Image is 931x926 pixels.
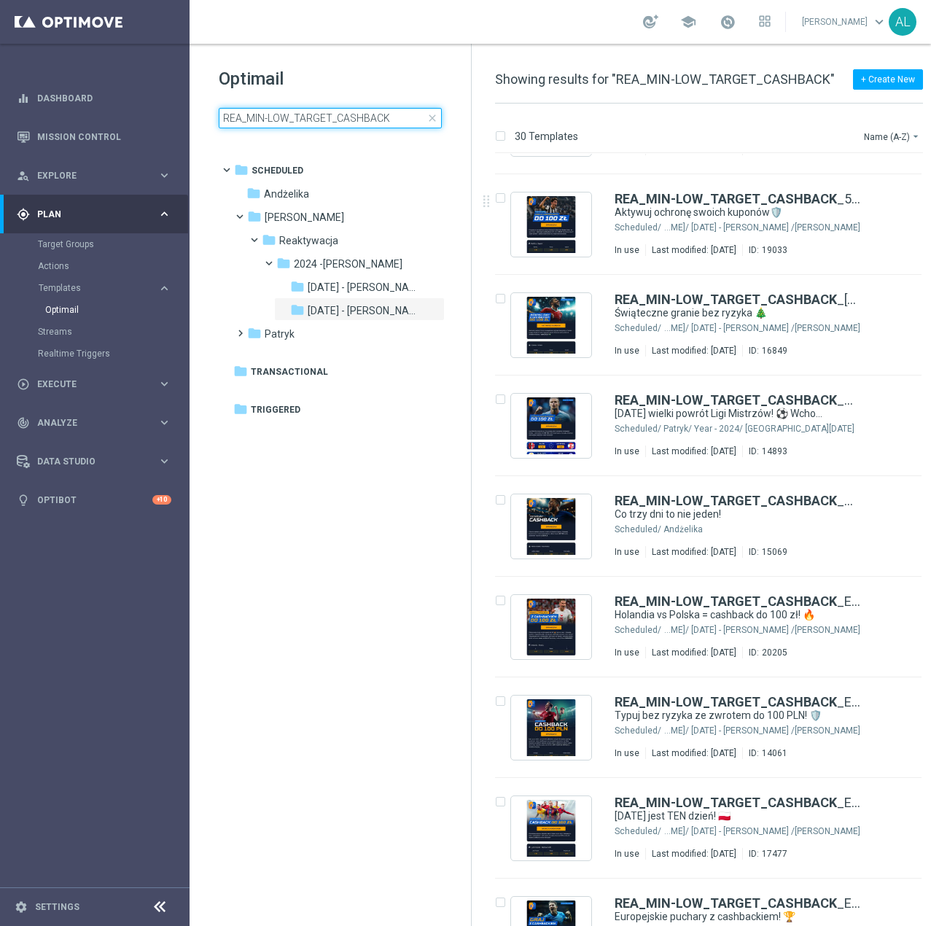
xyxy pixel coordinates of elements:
div: 17477 [762,848,787,860]
span: Reaktywacja [279,234,338,247]
i: folder [262,233,276,247]
span: 2024 -Antoni [294,257,402,271]
a: Optibot [37,480,152,519]
span: Scheduled [252,164,303,177]
div: 20205 [762,647,787,658]
div: In use [615,446,639,457]
button: gps_fixed Plan keyboard_arrow_right [16,209,172,220]
i: person_search [17,169,30,182]
a: [PERSON_NAME]keyboard_arrow_down [800,11,889,33]
img: 14893.jpeg [515,397,588,454]
button: play_circle_outline Execute keyboard_arrow_right [16,378,172,390]
span: Patryk [265,327,295,341]
div: Last modified: [DATE] [646,446,742,457]
div: Scheduled/ [615,524,661,535]
button: lightbulb Optibot +10 [16,494,172,506]
span: Antoni L. [265,211,344,224]
b: REA_MIN-LOW_TARGET_CASHBACK [615,895,837,911]
button: person_search Explore keyboard_arrow_right [16,170,172,182]
button: Mission Control [16,131,172,143]
a: Europejskie puchary z cashbackiem! 🏆 [615,910,827,924]
a: Mission Control [37,117,171,156]
img: 15069.jpeg [515,498,588,555]
i: folder [247,326,262,341]
div: In use [615,345,639,357]
span: Andżelika [264,187,309,201]
div: Scheduled/Antoni L./Reaktywacja/2024 -Antoni/Lipiec 2024 - Antoni [663,222,860,233]
div: Scheduled/Patryk/Year - 2024/Wrzesień'24 [663,423,860,435]
div: In use [615,747,639,759]
b: REA_MIN-LOW_TARGET_CASHBACK [615,191,837,206]
button: track_changes Analyze keyboard_arrow_right [16,417,172,429]
div: AL [889,8,916,36]
div: Last modified: [DATE] [646,848,742,860]
span: Transactional [251,365,328,378]
div: Optibot [17,480,171,519]
i: folder [246,186,261,201]
div: Data Studio keyboard_arrow_right [16,456,172,467]
span: Execute [37,380,157,389]
span: Analyze [37,419,157,427]
i: folder [233,364,248,378]
i: keyboard_arrow_right [157,168,171,182]
div: ID: [742,546,787,558]
button: Templates keyboard_arrow_right [38,282,172,294]
a: Optimail [45,304,152,316]
i: gps_fixed [17,208,30,221]
div: Co trzy dni to nie jeden! [615,507,860,521]
div: Scheduled/ [615,825,661,837]
div: Templates [38,277,188,321]
div: Scheduled/Antoni L./Reaktywacja/2024 -Antoni/Lipiec 2024 - Antoni [663,825,860,837]
a: [DATE] jest TEN dzień! 🇵🇱 [615,809,827,823]
div: ID: [742,747,787,759]
a: REA_MIN-LOW_TARGET_CASHBACK_CODZIENNIE DO 100 PLN_270924 [615,494,860,507]
a: REA_MIN-LOW_TARGET_CASHBACK_EP ESA 50% do 100 PLN part 2_280125 [615,796,860,809]
div: ID: [742,647,787,658]
div: 15069 [762,546,787,558]
div: Data Studio [17,455,157,468]
div: Dziś jest TEN dzień! 🇵🇱 [615,809,860,823]
b: REA_MIN-LOW_TARGET_CASHBACK [615,795,837,810]
div: Explore [17,169,157,182]
a: [DATE] wielki powrót Ligi Mistrzów! ⚽ Wchodzisz do gry? [615,407,827,421]
span: Plan [37,210,157,219]
span: Explore [37,171,157,180]
i: equalizer [17,92,30,105]
div: equalizer Dashboard [16,93,172,104]
a: REA_MIN-LOW_TARGET_CASHBACK_EL MS NL-PL 50% do 100 PLN_020925 [615,595,860,608]
div: Actions [38,255,188,277]
a: REA_MIN-LOW_TARGET_CASHBACK_EP 100% do 100_150724 [615,696,860,709]
i: folder [290,303,305,317]
div: Execute [17,378,157,391]
div: Last modified: [DATE] [646,647,742,658]
i: folder [233,402,248,416]
div: Aktywuj ochronę swoich kuponów🛡️ [615,206,860,219]
i: keyboard_arrow_right [157,207,171,221]
i: keyboard_arrow_right [157,377,171,391]
div: Mission Control [17,117,171,156]
div: ID: [742,446,787,457]
i: keyboard_arrow_right [157,416,171,429]
div: Scheduled/Andżelika [663,524,860,535]
span: Data Studio [37,457,157,466]
input: Search Template [219,108,442,128]
a: Target Groups [38,238,152,250]
div: Europejskie puchary z cashbackiem! 🏆 [615,910,860,924]
span: keyboard_arrow_down [871,14,887,30]
div: 14061 [762,747,787,759]
div: Scheduled/ [615,423,661,435]
div: Świąteczne granie bez ryzyka 🎄 [615,306,860,320]
div: +10 [152,495,171,505]
a: Typuj bez ryzyka ze zwrotem do 100 PLN! 🛡️ [615,709,827,723]
img: 14061.jpeg [515,699,588,756]
div: Plan [17,208,157,221]
div: Last modified: [DATE] [646,244,742,256]
div: In use [615,647,639,658]
div: Scheduled/Antoni L./Reaktywacja/2024 -Antoni/Lipiec 2024 - Antoni [663,322,860,334]
a: Realtime Triggers [38,348,152,359]
b: REA_MIN-LOW_TARGET_CASHBACK [615,392,837,408]
i: lightbulb [17,494,30,507]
